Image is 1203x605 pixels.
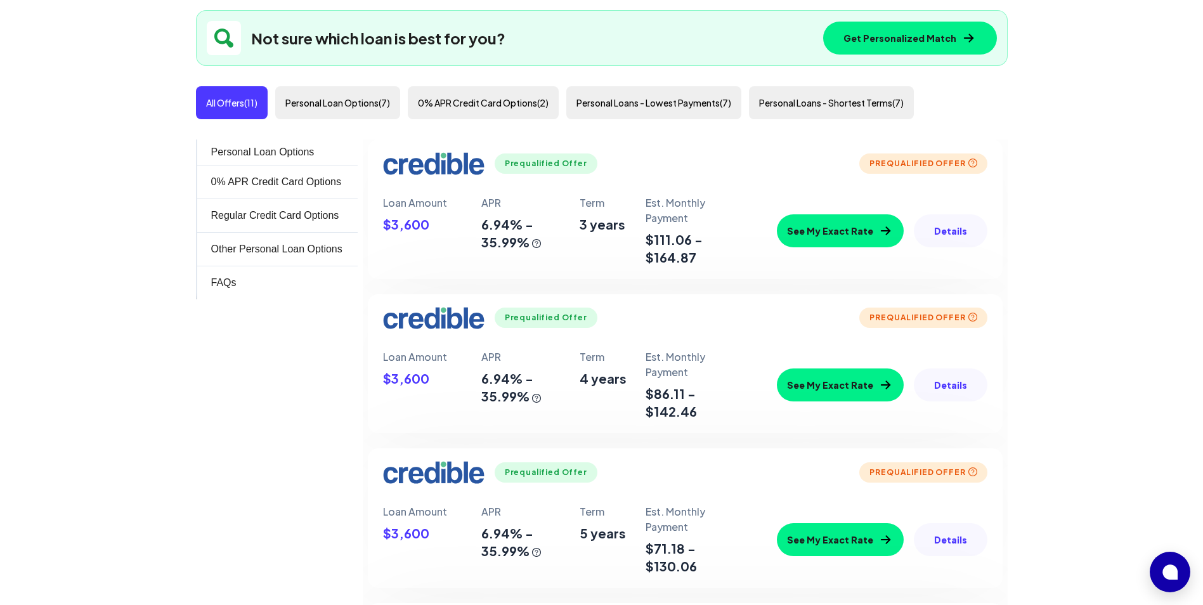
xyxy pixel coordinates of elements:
[646,504,744,535] p: Est. Monthly Payment
[914,368,987,401] button: Details
[859,462,987,483] div: Prequalified offer
[580,216,645,233] p: 3 years
[251,28,505,48] h6: Not sure which loan is best for you?
[383,349,481,365] p: Loan Amount
[383,504,481,519] p: Loan Amount
[878,379,894,391] img: arrow-right
[914,214,987,247] button: Details
[481,349,580,365] p: APR
[211,145,315,160] div: Personal Loan Options
[481,370,580,405] p: 6.94% - 35.99%
[383,461,484,484] img: logo
[481,216,580,251] p: 6.94% - 35.99%
[481,195,580,211] p: APR
[211,174,341,190] div: 0% APR Credit Card Options
[859,153,987,174] div: Prequalified offer
[196,86,268,119] button: All Offers(11)
[580,504,645,519] p: Term
[408,86,559,119] button: 0% APR Credit Card Options(2)
[532,239,541,248] span: question-circle
[646,195,744,226] p: Est. Monthly Payment
[968,313,977,322] span: question-circle
[211,242,342,257] div: Other Personal Loan Options
[532,548,541,557] span: question-circle
[580,349,645,365] p: Term
[878,224,894,237] img: arrow-right
[1150,552,1190,592] button: Open chat window
[211,275,237,290] div: FAQs
[211,208,339,223] div: Regular Credit Card Options
[914,523,987,556] button: Details
[383,370,481,387] p: $3,600
[646,385,744,420] p: $86.11 - $142.46
[495,308,597,328] div: Prequalified offer
[481,504,580,519] p: APR
[859,308,987,328] div: Prequalified offer
[495,153,597,174] div: Prequalified offer
[777,214,904,247] button: See My Exact Rate
[495,462,597,483] div: Prequalified offer
[383,195,481,211] p: Loan Amount
[777,523,904,556] button: See My Exact Rate
[383,152,484,175] img: logo
[968,467,977,476] span: question-circle
[481,524,580,560] p: 6.94% - 35.99%
[646,349,744,380] p: Est. Monthly Payment
[823,22,997,55] button: Get Personalized Match
[214,28,234,48] img: Magnifying Glass Icon
[566,86,741,119] button: Personal Loans - Lowest Payments(7)
[532,394,541,403] span: question-circle
[646,540,744,575] p: $71.18 - $130.06
[749,86,914,119] button: Personal Loans - Shortest Terms(7)
[580,370,645,387] p: 4 years
[968,159,977,167] span: question-circle
[878,533,894,546] img: arrow-right
[383,524,481,542] p: $3,600
[275,86,400,119] button: Personal Loan Options(7)
[580,524,645,542] p: 5 years
[383,216,481,233] p: $3,600
[383,307,484,330] img: logo
[580,195,645,211] p: Term
[777,368,904,401] button: See My Exact Rate
[646,231,744,266] p: $111.06 - $164.87
[961,32,977,44] img: arrow-right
